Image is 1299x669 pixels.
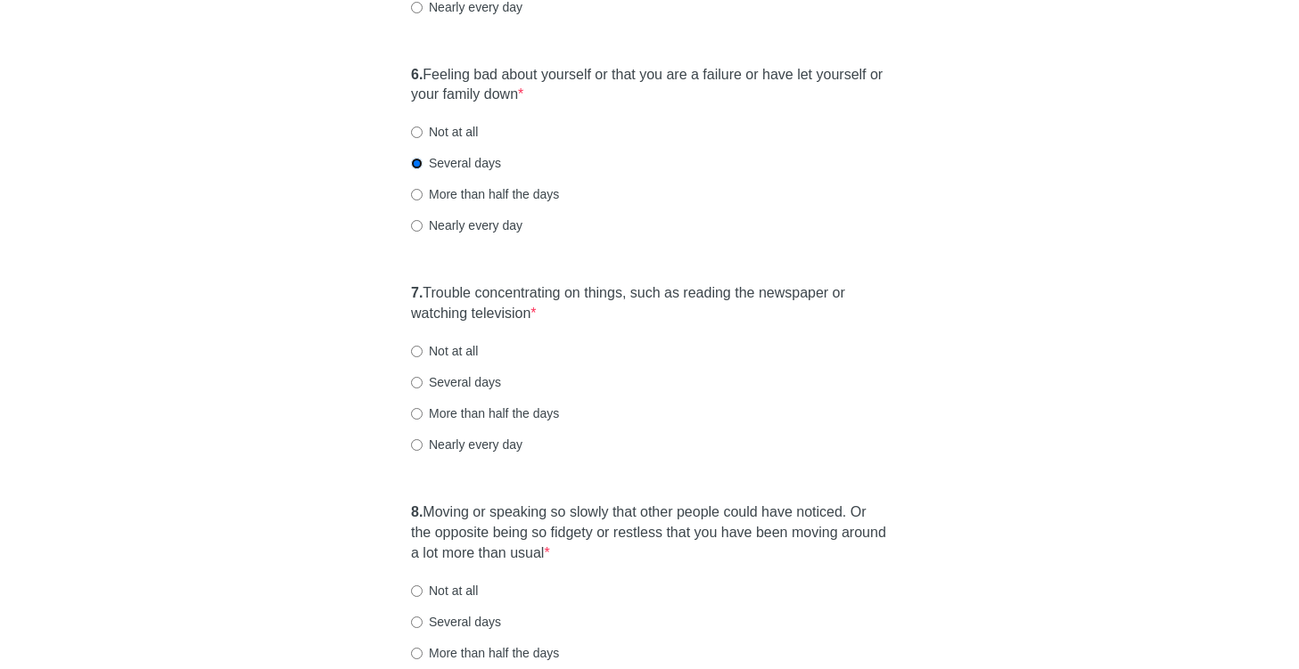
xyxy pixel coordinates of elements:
input: Nearly every day [411,439,423,451]
label: More than half the days [411,185,559,203]
label: Not at all [411,582,478,600]
input: Several days [411,377,423,388]
label: Moving or speaking so slowly that other people could have noticed. Or the opposite being so fidge... [411,502,888,564]
input: Not at all [411,126,423,138]
label: More than half the days [411,404,559,422]
label: Several days [411,373,501,391]
label: Several days [411,154,501,172]
strong: 8. [411,504,423,519]
input: Several days [411,616,423,628]
input: Nearly every day [411,2,423,13]
label: Not at all [411,342,478,360]
input: Nearly every day [411,220,423,232]
label: Nearly every day [411,216,522,234]
strong: 6. [411,67,423,82]
label: Feeling bad about yourself or that you are a failure or have let yourself or your family down [411,65,888,106]
input: More than half the days [411,648,423,659]
input: More than half the days [411,189,423,200]
input: Not at all [411,585,423,597]
label: More than half the days [411,644,559,662]
input: More than half the days [411,408,423,420]
label: Nearly every day [411,436,522,453]
label: Trouble concentrating on things, such as reading the newspaper or watching television [411,283,888,324]
input: Several days [411,158,423,169]
label: Not at all [411,123,478,141]
strong: 7. [411,285,423,300]
label: Several days [411,613,501,631]
input: Not at all [411,346,423,357]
